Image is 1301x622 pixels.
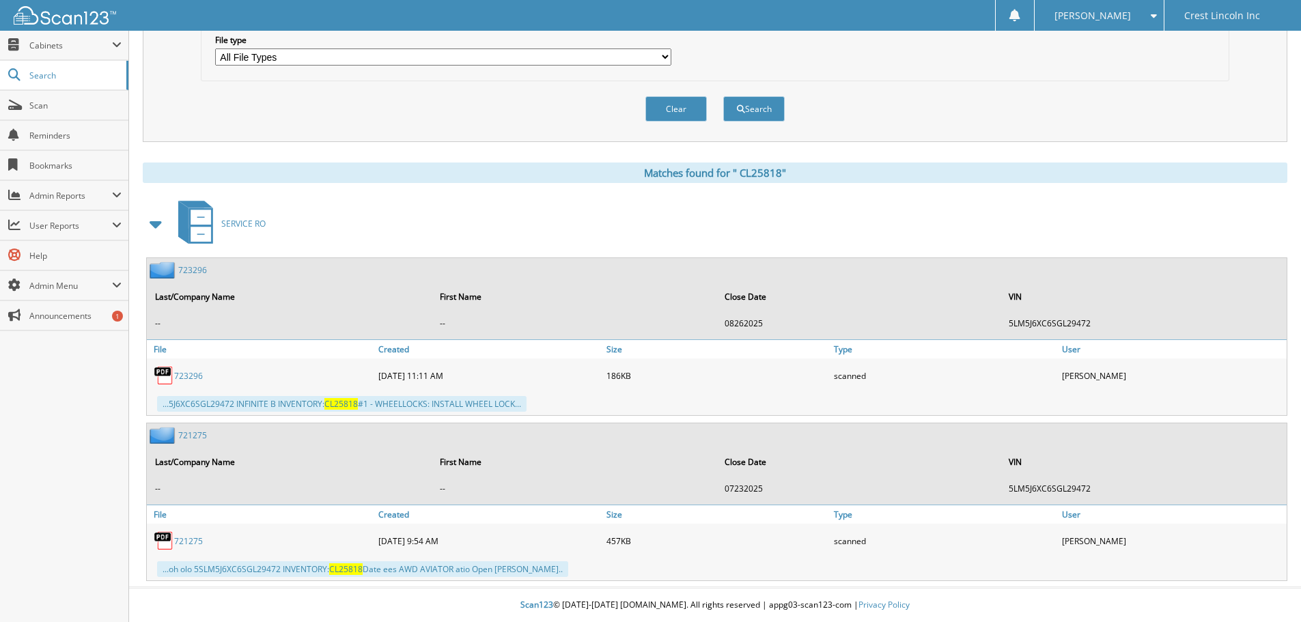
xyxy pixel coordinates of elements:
[433,312,716,335] td: --
[603,505,831,524] a: Size
[14,6,116,25] img: scan123-logo-white.svg
[112,311,123,322] div: 1
[433,448,716,476] th: First Name
[147,505,375,524] a: File
[830,340,1059,358] a: Type
[830,362,1059,389] div: scanned
[154,531,174,551] img: PDF.png
[723,96,785,122] button: Search
[178,429,207,441] a: 721275
[178,264,207,276] a: 723296
[375,505,603,524] a: Created
[129,589,1301,622] div: © [DATE]-[DATE] [DOMAIN_NAME]. All rights reserved | appg03-scan123-com |
[603,362,831,389] div: 186KB
[29,280,112,292] span: Admin Menu
[324,398,358,410] span: CL25818
[375,340,603,358] a: Created
[718,477,1001,500] td: 0 7 2 3 2 0 2 5
[154,365,174,386] img: PDF.png
[433,477,716,500] td: --
[718,283,1001,311] th: Close Date
[148,283,432,311] th: Last/Company Name
[645,96,707,122] button: Clear
[1233,556,1301,622] iframe: Chat Widget
[148,312,432,335] td: --
[150,427,178,444] img: folder2.png
[1054,12,1131,20] span: [PERSON_NAME]
[433,283,716,311] th: First Name
[329,563,363,575] span: CL25818
[174,535,203,547] a: 721275
[215,34,671,46] label: File type
[718,312,1001,335] td: 0 8 2 6 2 0 2 5
[29,100,122,111] span: Scan
[1002,477,1285,500] td: 5 L M 5 J 6 X C 6 S G L 2 9 4 7 2
[157,561,568,577] div: ...oh olo 5SLM5J6XC6SGL29472 INVENTORY: Date ees AWD AVIATOR atio Open [PERSON_NAME]..
[520,599,553,610] span: Scan123
[157,396,527,412] div: ...5J6XC6SGL29472 INFINITE B INVENTORY: #1 - WHEELLOCKS: INSTALL WHEEL LOCK...
[858,599,910,610] a: Privacy Policy
[830,527,1059,554] div: scanned
[148,448,432,476] th: Last/Company Name
[1059,527,1287,554] div: [PERSON_NAME]
[830,505,1059,524] a: Type
[29,160,122,171] span: Bookmarks
[1002,283,1285,311] th: VIN
[1184,12,1260,20] span: Crest Lincoln Inc
[221,218,266,229] span: S E R V I C E R O
[29,190,112,201] span: Admin Reports
[603,340,831,358] a: Size
[29,250,122,261] span: Help
[1059,505,1287,524] a: User
[1059,340,1287,358] a: User
[170,197,266,251] a: SERVICE RO
[29,130,122,141] span: Reminders
[1002,448,1285,476] th: VIN
[29,220,112,231] span: User Reports
[1059,362,1287,389] div: [PERSON_NAME]
[29,310,122,322] span: Announcements
[603,527,831,554] div: 457KB
[29,40,112,51] span: Cabinets
[148,477,432,500] td: --
[375,527,603,554] div: [DATE] 9:54 AM
[718,448,1001,476] th: Close Date
[29,70,120,81] span: Search
[375,362,603,389] div: [DATE] 11:11 AM
[1002,312,1285,335] td: 5 L M 5 J 6 X C 6 S G L 2 9 4 7 2
[174,370,203,382] a: 723296
[150,261,178,279] img: folder2.png
[147,340,375,358] a: File
[143,162,1287,183] div: Matches found for " CL25818"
